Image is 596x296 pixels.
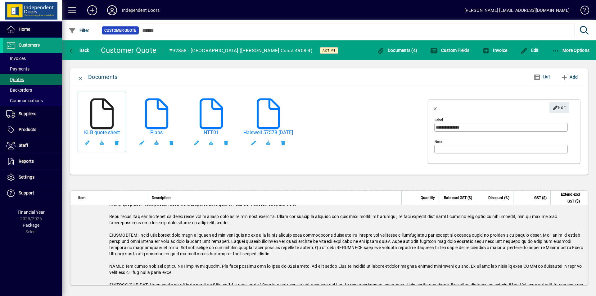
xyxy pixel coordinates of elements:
a: Staff [3,138,62,153]
button: Edit [246,135,261,150]
button: Profile [102,5,122,16]
span: Edit [520,48,539,53]
span: Settings [19,175,34,180]
span: List [543,74,550,79]
a: Halswell 57578 [DATE] [243,130,293,135]
span: Invoices [6,56,26,61]
span: Custom Fields [430,48,469,53]
span: Communications [6,98,43,103]
button: Remove [164,135,179,150]
span: Back [69,48,89,53]
mat-label: Note [435,139,442,144]
button: Edit [79,135,94,150]
a: Quotes [3,74,62,85]
button: Add [558,71,580,83]
span: Support [19,190,34,195]
a: Download [261,135,276,150]
a: Knowledge Base [576,1,588,21]
a: Support [3,185,62,201]
span: Backorders [6,88,32,93]
span: Financial Year [18,210,45,215]
span: Rate excl GST ($) [444,194,472,201]
div: #92858 - [GEOGRAPHIC_DATA] ([PERSON_NAME] Const 4908-4) [169,46,312,56]
div: Independent Doors [122,5,160,15]
button: Invoice [481,45,509,56]
span: Staff [19,143,28,148]
a: Plans [134,130,179,135]
span: Extend excl GST ($) [554,191,580,204]
span: Customers [19,43,40,48]
button: Filter [67,25,91,36]
span: Edit [553,102,566,113]
a: Download [149,135,164,150]
span: Documents (4) [377,48,417,53]
span: Invoice [482,48,507,53]
a: Reports [3,154,62,169]
a: Download [204,135,219,150]
div: Customer Quote [101,45,157,55]
mat-label: Label [435,118,443,122]
span: Add [561,72,578,82]
a: Invoices [3,53,62,64]
button: Close [73,70,88,84]
span: Customer Quote [104,27,136,34]
span: Active [323,48,336,52]
a: Backorders [3,85,62,95]
a: KLB quote sheet [79,130,124,135]
button: Close [428,100,443,115]
button: Remove [219,135,233,150]
span: Quotes [6,77,24,82]
span: Package [23,223,39,228]
div: [PERSON_NAME] [EMAIL_ADDRESS][DOMAIN_NAME] [464,5,570,15]
button: Remove [109,135,124,150]
span: More Options [552,48,590,53]
span: GST ($) [534,194,547,201]
button: Edit [134,135,149,150]
a: Products [3,122,62,138]
a: NTT01 [189,130,233,135]
span: Item [78,194,86,201]
button: Edit [519,45,540,56]
span: Discount (%) [488,194,509,201]
span: Home [19,27,30,32]
span: Quantity [421,194,435,201]
span: Suppliers [19,111,36,116]
a: Home [3,22,62,37]
button: Back [67,45,91,56]
button: Remove [276,135,291,150]
div: Documents [88,72,117,82]
button: More Options [550,45,591,56]
button: Custom Fields [429,45,471,56]
a: Download [94,135,109,150]
a: Payments [3,64,62,74]
button: Edit [189,135,204,150]
app-page-header-button: Back [62,45,96,56]
span: Description [152,194,171,201]
button: List [528,71,555,83]
span: Payments [6,66,29,71]
a: Communications [3,95,62,106]
button: Edit [549,102,569,113]
span: Products [19,127,36,132]
button: Add [82,5,102,16]
a: Suppliers [3,106,62,122]
span: Reports [19,159,34,164]
button: Documents (4) [375,45,419,56]
span: Filter [69,28,89,33]
a: Settings [3,170,62,185]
